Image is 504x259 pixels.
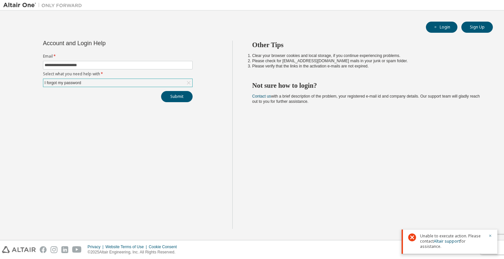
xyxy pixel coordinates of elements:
h2: Other Tips [252,41,481,49]
div: Cookie Consent [149,244,180,250]
li: Please verify that the links in the activation e-mails are not expired. [252,64,481,69]
p: © 2025 Altair Engineering, Inc. All Rights Reserved. [88,250,181,255]
div: I forgot my password [43,79,192,87]
a: Contact us [252,94,271,99]
img: instagram.svg [51,246,57,253]
img: facebook.svg [40,246,47,253]
img: altair_logo.svg [2,246,36,253]
div: Website Terms of Use [105,244,149,250]
span: with a brief description of the problem, your registered e-mail id and company details. Our suppo... [252,94,480,104]
button: Login [426,22,457,33]
li: Please check for [EMAIL_ADDRESS][DOMAIN_NAME] mails in your junk or spam folder. [252,58,481,64]
label: Email [43,54,193,59]
img: youtube.svg [72,246,82,253]
div: I forgot my password [44,79,82,86]
a: Altair support [434,238,460,244]
label: Select what you need help with [43,71,193,77]
img: Altair One [3,2,85,9]
button: Submit [161,91,193,102]
button: Sign Up [461,22,493,33]
h2: Not sure how to login? [252,81,481,90]
span: Unable to execute action. Please contact for assistance. [420,233,484,249]
div: Privacy [88,244,105,250]
li: Clear your browser cookies and local storage, if you continue experiencing problems. [252,53,481,58]
img: linkedin.svg [61,246,68,253]
div: Account and Login Help [43,41,163,46]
